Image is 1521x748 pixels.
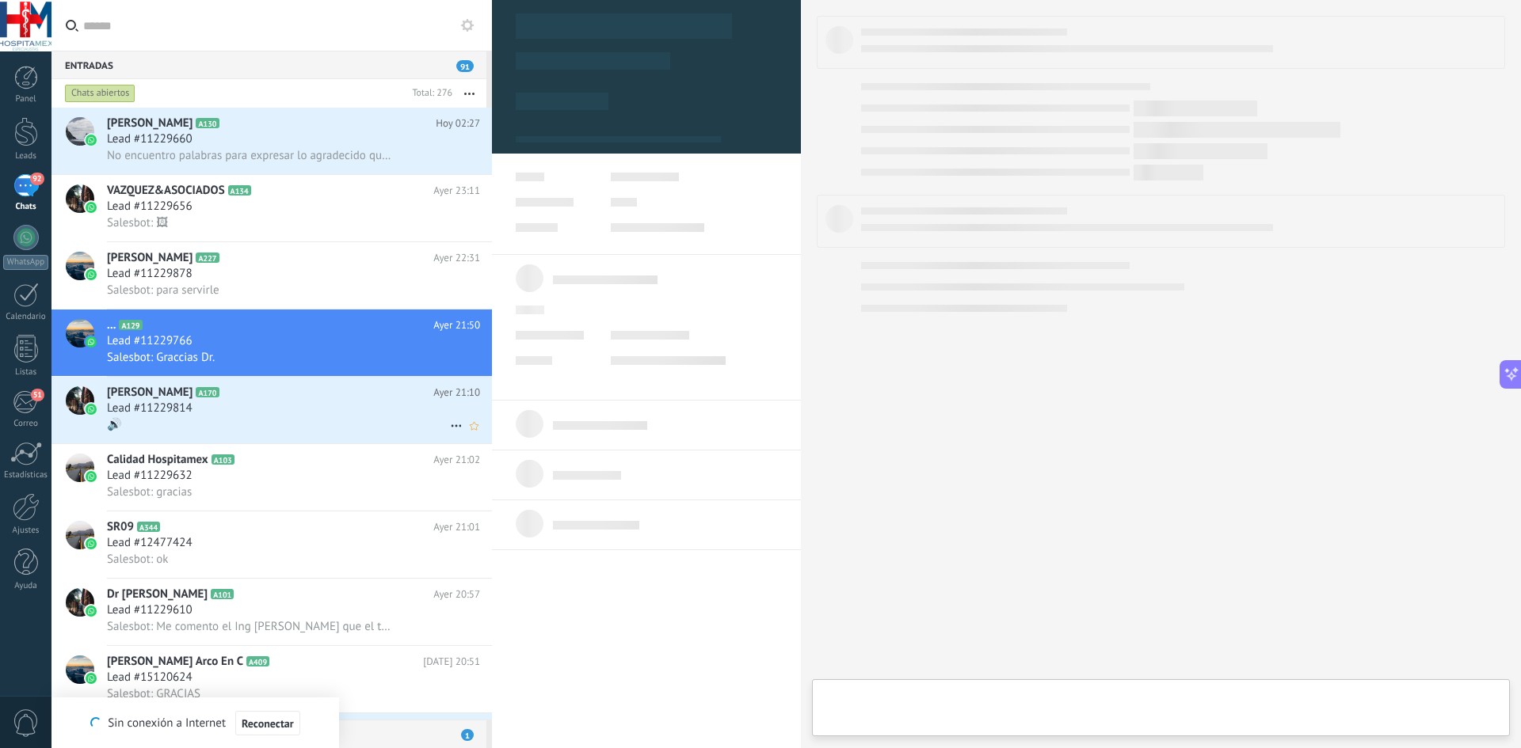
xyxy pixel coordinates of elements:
span: Salesbot: ok [107,552,168,567]
span: Salesbot: 🖼 [107,215,168,230]
a: avataricon...A129Ayer 21:50Lead #11229766Salesbot: Graccias Dr. [51,309,492,376]
span: A129 [119,320,142,330]
span: A227 [196,252,219,263]
span: Lead #11229660 [107,131,193,147]
div: Correo [3,419,49,429]
span: Ayer 22:31 [433,250,480,266]
span: A103 [212,454,234,465]
span: A130 [196,118,219,128]
span: Ayer 21:02 [433,452,480,468]
span: Lead #11229766 [107,333,193,349]
span: No encuentro palabras para expresar lo agradecido que me encuentro con toda la atención que me br... [107,148,393,163]
span: A344 [137,522,160,532]
button: Reconectar [235,711,300,736]
span: A409 [246,656,269,666]
img: icon [86,606,97,617]
span: Reconectar [242,718,294,729]
span: Lead #12477424 [107,535,193,551]
img: icon [86,471,97,482]
img: icon [86,673,97,684]
span: 🔊 [107,417,122,432]
img: icon [86,135,97,146]
div: Chats abiertos [65,84,135,103]
span: Salesbot: Me comento el Ing [PERSON_NAME] que el tecnico llega mas tarde con el [MEDICAL_DATA] y ... [107,619,393,634]
div: Leads [3,151,49,161]
span: ... [107,317,116,333]
div: Sin conexión a Internet [90,710,299,736]
span: Calidad Hospitamex [107,452,208,468]
img: icon [86,538,97,549]
span: [PERSON_NAME] [107,250,193,266]
span: Ayer 21:10 [433,385,480,401]
span: Salesbot: para servirle [107,283,219,298]
span: Salesbot: Graccias Dr. [107,350,215,365]
div: Entradas [51,51,486,79]
span: A101 [211,589,234,599]
div: Calendario [3,312,49,322]
div: Total: 276 [406,85,452,101]
a: avataricon[PERSON_NAME]A227Ayer 22:31Lead #11229878Salesbot: para servirle [51,242,492,309]
span: [DATE] 20:51 [423,654,480,670]
span: Lead #11229632 [107,468,193,484]
span: 1 [461,729,474,741]
img: icon [86,404,97,415]
a: avatariconCalidad HospitamexA103Ayer 21:02Lead #11229632Salesbot: gracias [51,444,492,511]
span: VAZQUEZ&ASOCIADOS [107,183,225,199]
span: Ayer 21:50 [433,317,480,333]
span: Lead #15120624 [107,670,193,685]
span: 91 [456,60,474,72]
span: Salesbot: gracias [107,484,192,499]
span: Dr [PERSON_NAME] [107,587,208,602]
span: Lead #11229814 [107,401,193,416]
span: [PERSON_NAME] [107,385,193,401]
span: Lead #11229656 [107,199,193,215]
span: A134 [228,185,251,196]
a: avataricon[PERSON_NAME] Arco En CA409[DATE] 20:51Lead #15120624Salesbot: GRACIAS [51,646,492,712]
span: Ayer 23:11 [433,183,480,199]
span: SR09 [107,519,134,535]
a: avatariconVAZQUEZ&ASOCIADOSA134Ayer 23:11Lead #11229656Salesbot: 🖼 [51,175,492,241]
span: Salesbot: GRACIAS [107,686,200,701]
button: Más [452,79,486,108]
span: Ayer 20:57 [433,587,480,602]
div: Chats [3,202,49,212]
div: Listas [3,367,49,378]
a: avatariconDr [PERSON_NAME]A101Ayer 20:57Lead #11229610Salesbot: Me comento el Ing [PERSON_NAME] q... [51,579,492,645]
img: icon [86,269,97,280]
a: avataricon[PERSON_NAME]A130Hoy 02:27Lead #11229660No encuentro palabras para expresar lo agradeci... [51,108,492,174]
img: icon [86,336,97,347]
span: [PERSON_NAME] Arco En C [107,654,243,670]
img: icon [86,202,97,213]
div: Estadísticas [3,470,49,480]
div: Panel [3,94,49,104]
span: Ayer 21:01 [433,519,480,535]
span: 92 [30,173,44,185]
a: avataricon[PERSON_NAME]A170Ayer 21:10Lead #11229814🔊 [51,377,492,443]
div: WhatsApp [3,255,48,270]
a: avatariconSR09A344Ayer 21:01Lead #12477424Salesbot: ok [51,511,492,578]
div: Ajustes [3,526,49,536]
span: Hoy 02:27 [436,116,480,131]
span: Lead #11229610 [107,602,193,618]
span: [PERSON_NAME] [107,116,193,131]
span: 51 [31,389,44,401]
span: Lead #11229878 [107,266,193,282]
span: A170 [196,387,219,397]
div: Ayuda [3,581,49,591]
